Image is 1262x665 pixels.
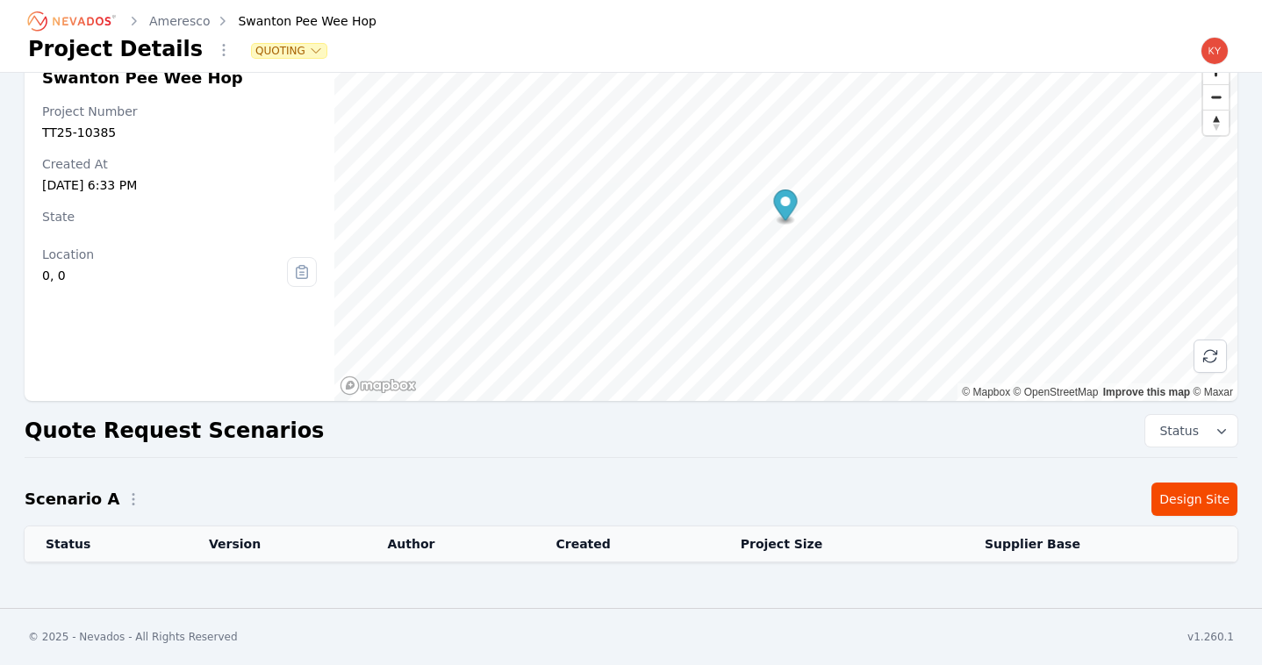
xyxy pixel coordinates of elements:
[1203,85,1229,110] span: Zoom out
[1203,84,1229,110] button: Zoom out
[366,526,534,562] th: Author
[25,487,119,511] h2: Scenario A
[42,68,317,89] h2: Swanton Pee Wee Hop
[188,526,366,562] th: Version
[534,526,719,562] th: Created
[774,189,798,225] div: Map marker
[28,7,376,35] nav: Breadcrumb
[42,103,317,120] div: Project Number
[28,35,203,63] h1: Project Details
[28,630,238,644] div: © 2025 - Nevados - All Rights Reserved
[1203,111,1229,135] span: Reset bearing to north
[1201,37,1229,65] img: kyle.macdougall@nevados.solar
[340,375,417,396] a: Mapbox homepage
[1145,415,1237,447] button: Status
[1203,110,1229,135] button: Reset bearing to north
[42,246,287,263] div: Location
[42,155,317,173] div: Created At
[25,417,324,445] h2: Quote Request Scenarios
[1151,483,1237,516] a: Design Site
[1193,386,1233,398] a: Maxar
[964,526,1237,562] th: Supplier Base
[1187,630,1234,644] div: v1.260.1
[25,526,188,562] th: Status
[720,526,964,562] th: Project Size
[42,176,317,194] div: [DATE] 6:33 PM
[42,124,317,141] div: TT25-10385
[962,386,1010,398] a: Mapbox
[334,50,1237,401] canvas: Map
[42,267,287,284] div: 0, 0
[1152,422,1199,440] span: Status
[252,44,326,58] button: Quoting
[149,12,210,30] a: Ameresco
[42,208,317,225] div: State
[213,12,376,30] div: Swanton Pee Wee Hop
[1103,386,1190,398] a: Improve this map
[1014,386,1099,398] a: OpenStreetMap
